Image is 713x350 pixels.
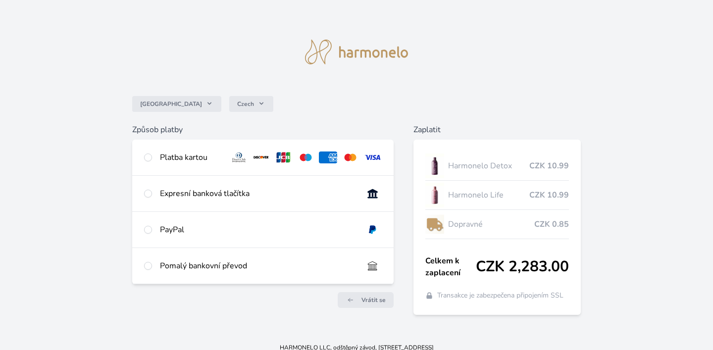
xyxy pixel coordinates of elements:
[160,224,356,236] div: PayPal
[160,260,356,272] div: Pomalý bankovní převod
[425,255,476,279] span: Celkem k zaplacení
[229,96,273,112] button: Czech
[425,153,444,178] img: DETOX_se_stinem_x-lo.jpg
[534,218,569,230] span: CZK 0.85
[425,183,444,207] img: CLEAN_LIFE_se_stinem_x-lo.jpg
[297,151,315,163] img: maestro.svg
[274,151,293,163] img: jcb.svg
[230,151,248,163] img: diners.svg
[529,189,569,201] span: CZK 10.99
[160,188,356,200] div: Expresní banková tlačítka
[140,100,202,108] span: [GEOGRAPHIC_DATA]
[363,260,382,272] img: bankTransfer_IBAN.svg
[338,292,394,308] a: Vrátit se
[363,224,382,236] img: paypal.svg
[448,160,530,172] span: Harmonelo Detox
[476,258,569,276] span: CZK 2,283.00
[305,40,408,64] img: logo.svg
[237,100,254,108] span: Czech
[425,212,444,237] img: delivery-lo.png
[529,160,569,172] span: CZK 10.99
[319,151,337,163] img: amex.svg
[132,96,221,112] button: [GEOGRAPHIC_DATA]
[363,188,382,200] img: onlineBanking_CZ.svg
[363,151,382,163] img: visa.svg
[341,151,359,163] img: mc.svg
[361,296,386,304] span: Vrátit se
[252,151,270,163] img: discover.svg
[437,291,563,300] span: Transakce je zabezpečena připojením SSL
[448,189,530,201] span: Harmonelo Life
[413,124,581,136] h6: Zaplatit
[132,124,394,136] h6: Způsob platby
[160,151,222,163] div: Platba kartou
[448,218,535,230] span: Dopravné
